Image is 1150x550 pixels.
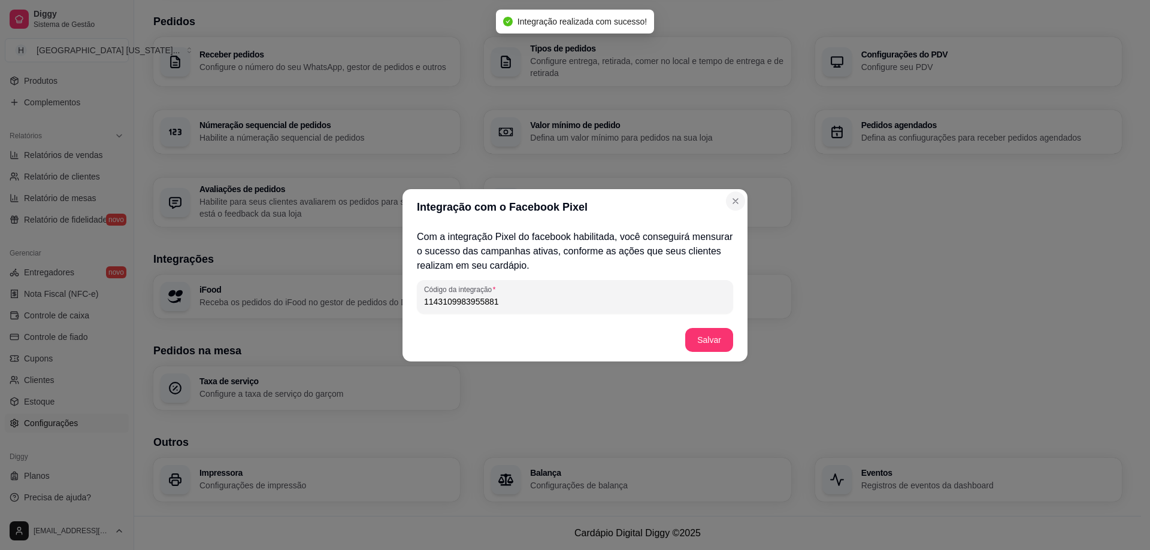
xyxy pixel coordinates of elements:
[503,17,513,26] span: check-circle
[726,192,745,211] button: Close
[417,230,733,273] p: Com a integração Pixel do facebook habilitada, você conseguirá mensurar o sucesso das campanhas a...
[402,189,747,225] header: Integração com o Facebook Pixel
[685,328,733,352] button: Salvar
[424,296,726,308] input: Código da integração
[424,284,500,294] label: Código da integração
[517,17,647,26] span: Integração realizada com sucesso!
